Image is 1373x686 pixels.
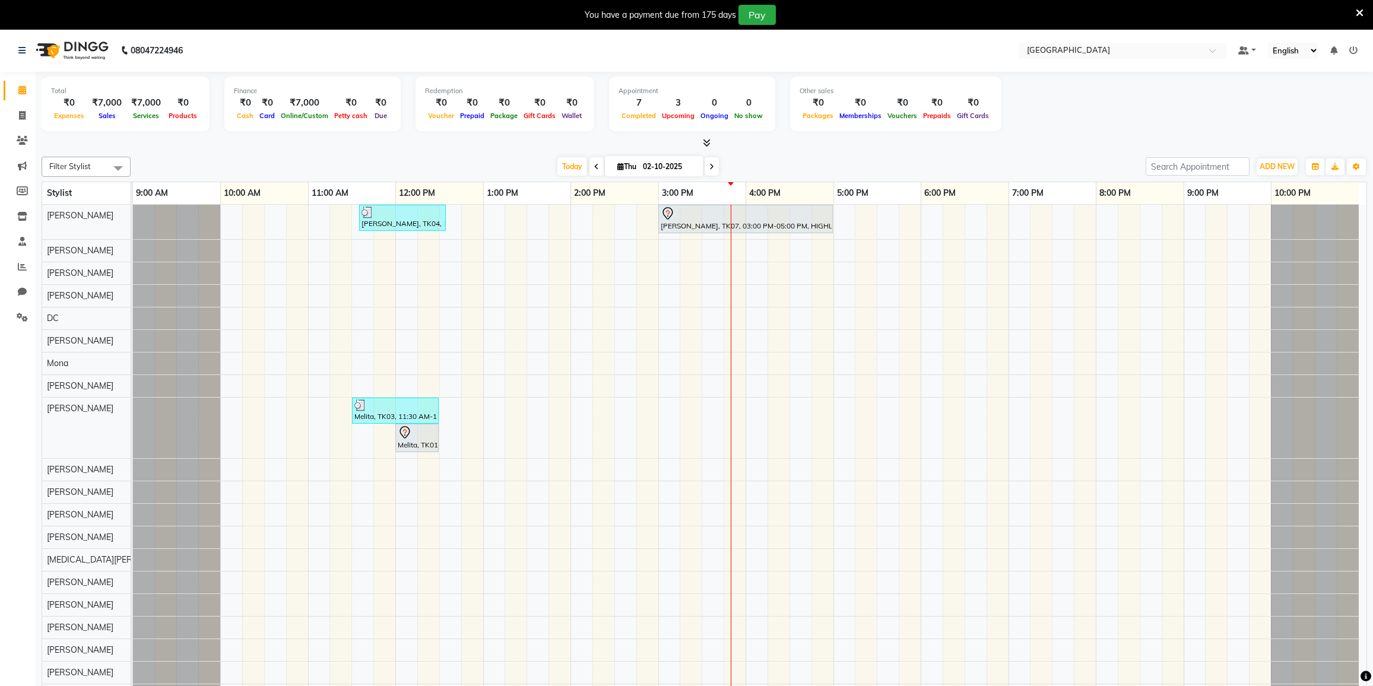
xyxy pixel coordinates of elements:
span: Products [166,112,200,120]
span: [MEDICAL_DATA][PERSON_NAME] [47,554,180,565]
span: Services [130,112,162,120]
span: Prepaid [457,112,487,120]
span: Package [487,112,521,120]
span: [PERSON_NAME] [47,380,113,391]
div: ₹0 [234,96,256,110]
input: Search Appointment [1146,157,1250,176]
span: Ongoing [697,112,731,120]
div: ₹7,000 [126,96,166,110]
span: [PERSON_NAME] [47,509,113,520]
span: Online/Custom [278,112,331,120]
span: Gift Cards [521,112,559,120]
div: ₹0 [166,96,200,110]
button: Pay [738,5,776,25]
span: [PERSON_NAME] [47,403,113,414]
div: Appointment [619,86,766,96]
a: 10:00 PM [1271,185,1314,202]
span: Thu [614,162,639,171]
span: Wallet [559,112,585,120]
span: [PERSON_NAME] [47,577,113,587]
span: [PERSON_NAME] [47,667,113,678]
input: 2025-10-02 [639,158,699,176]
span: [PERSON_NAME] [47,335,113,346]
div: ₹0 [51,96,87,110]
div: ₹0 [920,96,954,110]
div: Redemption [425,86,585,96]
a: 4:00 PM [746,185,784,202]
span: No show [731,112,766,120]
div: ₹0 [487,96,521,110]
span: [PERSON_NAME] [47,464,113,475]
div: ₹0 [559,96,585,110]
span: Due [372,112,390,120]
div: 0 [697,96,731,110]
div: ₹0 [836,96,884,110]
span: Completed [619,112,659,120]
span: [PERSON_NAME] [47,210,113,221]
span: Prepaids [920,112,954,120]
div: Melita, TK03, 11:30 AM-12:30 PM, MASTER HAIR CUT {MEN},[PERSON_NAME] STYLING [353,399,437,422]
span: DC [47,313,59,323]
div: ₹0 [331,96,370,110]
div: 3 [659,96,697,110]
span: Filter Stylist [49,161,91,171]
span: Gift Cards [954,112,992,120]
div: ₹0 [425,96,457,110]
div: ₹0 [521,96,559,110]
a: 9:00 AM [133,185,171,202]
b: 08047224946 [131,34,183,67]
a: 1:00 PM [484,185,521,202]
div: 0 [731,96,766,110]
a: 8:00 PM [1096,185,1134,202]
span: Sales [96,112,119,120]
span: [PERSON_NAME] [47,487,113,497]
span: Petty cash [331,112,370,120]
span: [PERSON_NAME] [47,532,113,542]
div: ₹0 [800,96,836,110]
span: Stylist [47,188,72,198]
div: Finance [234,86,391,96]
span: [PERSON_NAME] [47,268,113,278]
div: Other sales [800,86,992,96]
div: ₹0 [370,96,391,110]
span: [PERSON_NAME] [47,245,113,256]
img: logo [30,34,112,67]
a: 5:00 PM [834,185,871,202]
span: Cash [234,112,256,120]
div: ₹0 [884,96,920,110]
div: ₹0 [256,96,278,110]
a: 3:00 PM [659,185,696,202]
span: [PERSON_NAME] [47,290,113,301]
span: Expenses [51,112,87,120]
a: 11:00 AM [309,185,351,202]
div: ₹0 [954,96,992,110]
div: Melita, TK01, 12:00 PM-12:30 PM, MASTER HAIR CUT {MEN} [397,425,437,450]
a: 12:00 PM [396,185,438,202]
div: You have a payment due from 175 days [585,9,736,21]
div: ₹0 [457,96,487,110]
span: Voucher [425,112,457,120]
button: ADD NEW [1257,158,1298,175]
a: 2:00 PM [571,185,608,202]
span: [PERSON_NAME] [47,599,113,610]
span: [PERSON_NAME] [47,622,113,633]
div: ₹7,000 [87,96,126,110]
div: 7 [619,96,659,110]
div: [PERSON_NAME], TK04, 11:35 AM-12:35 PM, KIDS GIRL HAIR CUT (BELOW 8 YEARS ) [360,207,445,229]
span: Upcoming [659,112,697,120]
span: Memberships [836,112,884,120]
div: Total [51,86,200,96]
span: Card [256,112,278,120]
a: 9:00 PM [1184,185,1222,202]
a: 7:00 PM [1009,185,1047,202]
span: Vouchers [884,112,920,120]
div: ₹7,000 [278,96,331,110]
a: 10:00 AM [221,185,264,202]
span: Today [557,157,587,176]
span: [PERSON_NAME] [47,644,113,655]
span: Mona [47,358,68,369]
a: 6:00 PM [921,185,959,202]
span: ADD NEW [1260,162,1295,171]
span: Packages [800,112,836,120]
div: [PERSON_NAME], TK07, 03:00 PM-05:00 PM, HIGHLIGHTS UPTO WAIST [659,207,832,231]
